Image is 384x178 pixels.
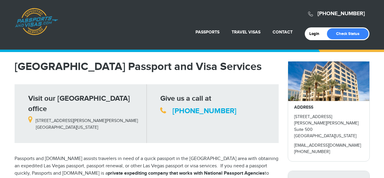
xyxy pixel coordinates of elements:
img: howardhughes_-_28de80_-_029b8f063c7946511503b0bb3931d518761db640.jpg [288,61,369,101]
a: Travel Visas [232,30,260,35]
a: [PHONE_NUMBER] [172,106,236,115]
a: [PHONE_NUMBER] [318,10,365,17]
a: Passports & [DOMAIN_NAME] [15,8,58,35]
strong: Give us a call at [160,94,211,103]
h1: [GEOGRAPHIC_DATA] Passport and Visa Services [15,61,279,72]
a: Login [309,31,324,36]
a: Contact [273,30,293,35]
a: [EMAIL_ADDRESS][DOMAIN_NAME] [294,143,361,148]
p: [STREET_ADDRESS][PERSON_NAME][PERSON_NAME] Suite 500 [GEOGRAPHIC_DATA][US_STATE] [294,114,363,139]
strong: Visit our [GEOGRAPHIC_DATA] office [28,94,130,113]
strong: private expediting company that works with National Passport Agencies [108,170,265,176]
p: [STREET_ADDRESS][PERSON_NAME][PERSON_NAME] [GEOGRAPHIC_DATA][US_STATE] [28,114,142,131]
a: Check Status [327,28,369,39]
p: [PHONE_NUMBER] [294,149,363,155]
strong: ADDRESS [294,105,313,110]
a: Passports [195,30,219,35]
